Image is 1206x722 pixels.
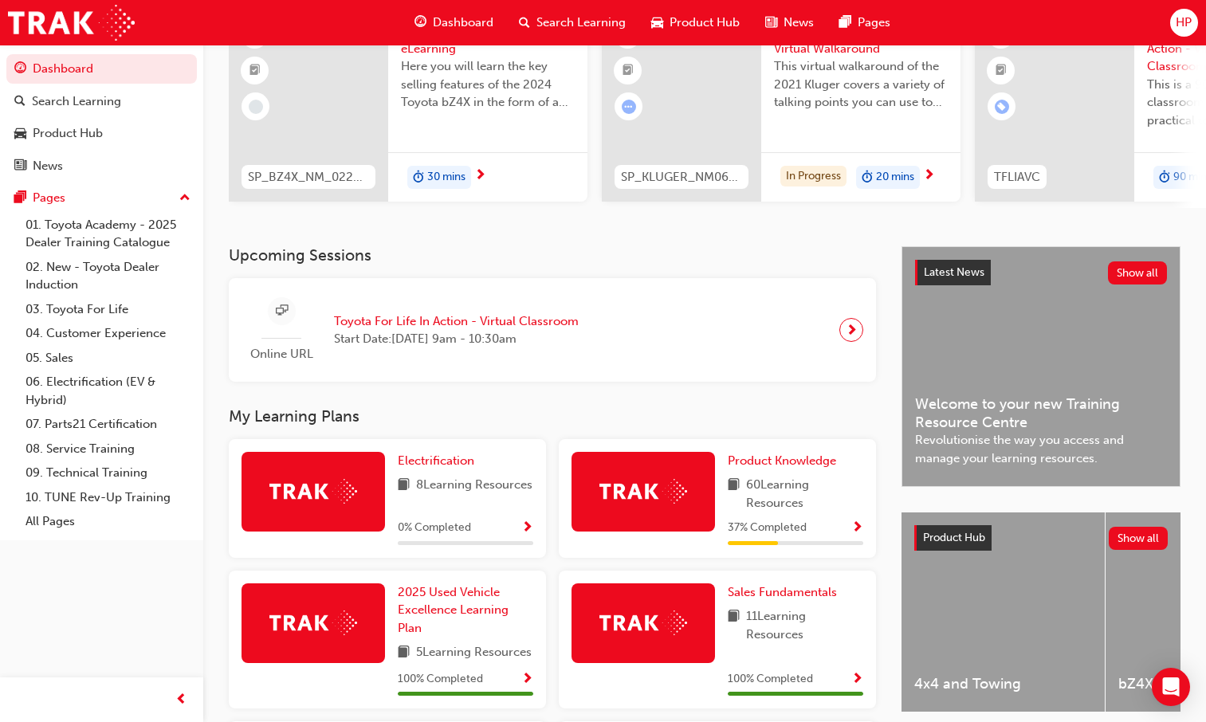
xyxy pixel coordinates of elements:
[398,585,509,635] span: 2025 Used Vehicle Excellence Learning Plan
[416,476,532,496] span: 8 Learning Resources
[398,453,474,468] span: Electrification
[521,521,533,536] span: Show Progress
[519,13,530,33] span: search-icon
[902,246,1180,487] a: Latest NewsShow allWelcome to your new Training Resource CentreRevolutionise the way you access a...
[995,100,1009,114] span: learningRecordVerb_ENROLL-icon
[334,312,579,331] span: Toyota For Life In Action - Virtual Classroom
[276,301,288,321] span: sessionType_ONLINE_URL-icon
[784,14,814,32] span: News
[599,479,687,504] img: Trak
[6,54,197,84] a: Dashboard
[334,330,579,348] span: Start Date: [DATE] 9am - 10:30am
[6,151,197,181] a: News
[839,13,851,33] span: pages-icon
[14,95,26,109] span: search-icon
[398,476,410,496] span: book-icon
[765,13,777,33] span: news-icon
[728,453,836,468] span: Product Knowledge
[19,370,197,412] a: 06. Electrification (EV & Hybrid)
[651,13,663,33] span: car-icon
[398,643,410,663] span: book-icon
[414,13,426,33] span: guage-icon
[924,265,984,279] span: Latest News
[19,321,197,346] a: 04. Customer Experience
[858,14,890,32] span: Pages
[242,291,863,370] a: Online URLToyota For Life In Action - Virtual ClassroomStart Date:[DATE] 9am - 10:30am
[1170,9,1198,37] button: HP
[1108,261,1168,284] button: Show all
[8,5,135,41] img: Trak
[242,345,321,363] span: Online URL
[851,521,863,536] span: Show Progress
[621,168,742,186] span: SP_KLUGER_NM0621_EL02
[249,100,263,114] span: learningRecordVerb_NONE-icon
[33,189,65,207] div: Pages
[33,124,103,143] div: Product Hub
[33,157,63,175] div: News
[746,607,863,643] span: 11 Learning Resources
[19,213,197,255] a: 01. Toyota Academy - 2025 Dealer Training Catalogue
[269,479,357,504] img: Trak
[269,610,357,635] img: Trak
[915,431,1167,467] span: Revolutionise the way you access and manage your learning resources.
[14,191,26,206] span: pages-icon
[914,525,1168,551] a: Product HubShow all
[622,100,636,114] span: learningRecordVerb_ATTEMPT-icon
[521,669,533,689] button: Show Progress
[1152,668,1190,706] div: Open Intercom Messenger
[14,62,26,77] span: guage-icon
[996,61,1007,81] span: booktick-icon
[851,673,863,687] span: Show Progress
[670,14,740,32] span: Product Hub
[914,675,1092,693] span: 4x4 and Towing
[401,57,575,112] span: Here you will learn the key selling features of the 2024 Toyota bZ4X in the form of a virtual 6-p...
[752,6,827,39] a: news-iconNews
[728,452,843,470] a: Product Knowledge
[398,519,471,537] span: 0 % Completed
[862,167,873,188] span: duration-icon
[521,518,533,538] button: Show Progress
[6,51,197,183] button: DashboardSearch LearningProduct HubNews
[14,127,26,141] span: car-icon
[1176,14,1192,32] span: HP
[229,246,876,265] h3: Upcoming Sessions
[915,260,1167,285] a: Latest NewsShow all
[728,583,843,602] a: Sales Fundamentals
[398,670,483,689] span: 100 % Completed
[994,168,1040,186] span: TFLIAVC
[851,669,863,689] button: Show Progress
[506,6,638,39] a: search-iconSearch Learning
[402,6,506,39] a: guage-iconDashboard
[728,476,740,512] span: book-icon
[427,168,466,186] span: 30 mins
[6,183,197,213] button: Pages
[902,512,1105,712] a: 4x4 and Towing
[433,14,493,32] span: Dashboard
[851,518,863,538] button: Show Progress
[229,407,876,426] h3: My Learning Plans
[6,87,197,116] a: Search Learning
[249,61,261,81] span: booktick-icon
[521,673,533,687] span: Show Progress
[728,585,837,599] span: Sales Fundamentals
[602,9,960,202] a: 0SP_KLUGER_NM0621_EL02All-New 2021 Kluger: Virtual WalkaroundThis virtual walkaround of the 2021 ...
[14,159,26,174] span: news-icon
[474,169,486,183] span: next-icon
[398,452,481,470] a: Electrification
[774,57,948,112] span: This virtual walkaround of the 2021 Kluger covers a variety of talking points you can use to show...
[846,319,858,341] span: next-icon
[19,437,197,461] a: 08. Service Training
[728,607,740,643] span: book-icon
[728,670,813,689] span: 100 % Completed
[827,6,903,39] a: pages-iconPages
[179,188,191,209] span: up-icon
[19,297,197,322] a: 03. Toyota For Life
[876,168,914,186] span: 20 mins
[416,643,532,663] span: 5 Learning Resources
[599,610,687,635] img: Trak
[536,14,626,32] span: Search Learning
[229,9,587,202] a: SP_BZ4X_NM_0224_EL012024 bZ4X Product eLearningHere you will learn the key selling features of th...
[915,395,1167,431] span: Welcome to your new Training Resource Centre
